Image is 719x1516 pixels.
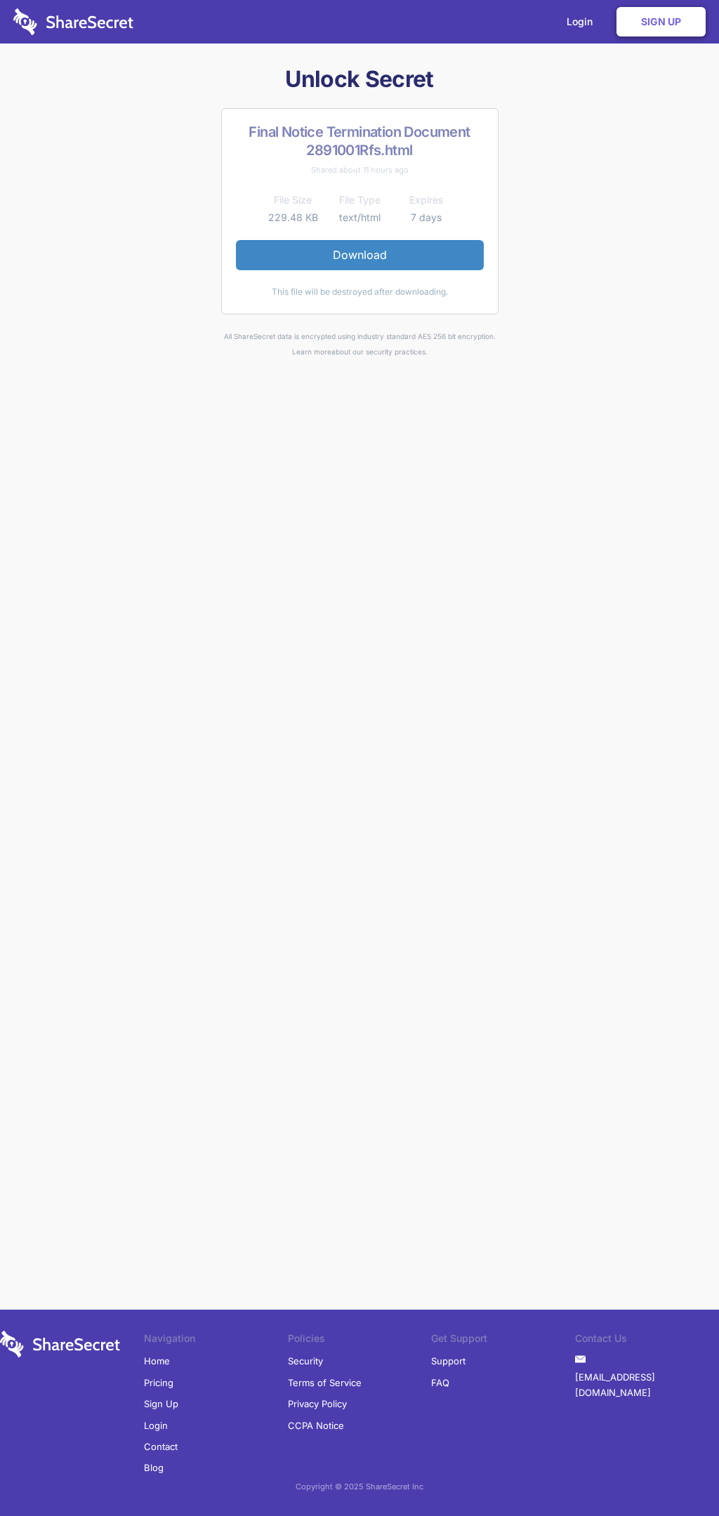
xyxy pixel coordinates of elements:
[144,1331,288,1350] li: Navigation
[144,1393,178,1414] a: Sign Up
[236,284,484,300] div: This file will be destroyed after downloading.
[326,192,393,208] th: File Type
[236,240,484,270] a: Download
[326,209,393,226] td: text/html
[144,1372,173,1393] a: Pricing
[288,1331,432,1350] li: Policies
[288,1415,344,1436] a: CCPA Notice
[575,1331,719,1350] li: Contact Us
[13,8,133,35] img: logo-wordmark-white-trans-d4663122ce5f474addd5e946df7df03e33cb6a1c49d2221995e7729f52c070b2.svg
[260,209,326,226] td: 229.48 KB
[393,209,460,226] td: 7 days
[575,1367,719,1404] a: [EMAIL_ADDRESS][DOMAIN_NAME]
[236,123,484,159] h2: Final Notice Termination Document 2891001Rfs.html
[616,7,706,36] a: Sign Up
[292,347,331,356] a: Learn more
[236,162,484,178] div: Shared about 11 hours ago
[431,1331,575,1350] li: Get Support
[144,1415,168,1436] a: Login
[288,1372,362,1393] a: Terms of Service
[288,1393,347,1414] a: Privacy Policy
[144,1457,164,1478] a: Blog
[431,1372,449,1393] a: FAQ
[431,1350,466,1371] a: Support
[260,192,326,208] th: File Size
[144,1436,178,1457] a: Contact
[393,192,460,208] th: Expires
[144,1350,170,1371] a: Home
[288,1350,323,1371] a: Security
